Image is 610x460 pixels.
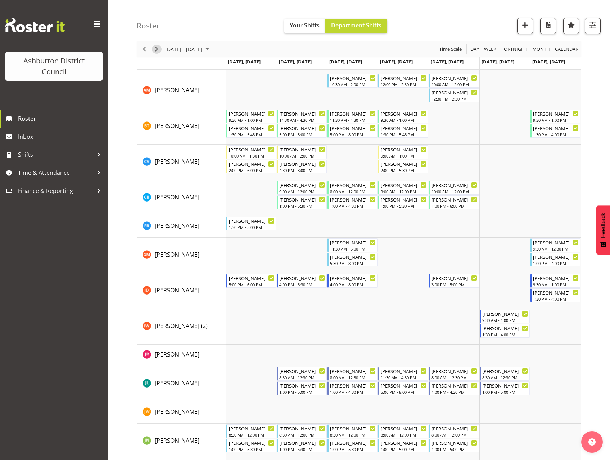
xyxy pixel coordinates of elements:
div: 10:00 AM - 12:00 PM [431,189,477,194]
button: Fortnight [500,45,529,54]
div: 10:00 AM - 2:00 PM [279,153,325,159]
span: Time Scale [439,45,462,54]
span: [PERSON_NAME] [155,86,199,94]
div: 1:00 PM - 5:30 PM [279,446,325,452]
div: Jonathan Nixon"s event - Jonathan Nixon Begin From Monday, August 18, 2025 at 1:00:00 PM GMT+12:0... [226,439,276,452]
div: 8:30 AM - 12:30 PM [482,375,528,380]
div: [PERSON_NAME] [229,439,275,446]
div: [PERSON_NAME] [431,425,477,432]
div: Celeste Bennett"s event - Celeste Bennett Begin From Friday, August 22, 2025 at 1:00:00 PM GMT+12... [429,195,479,209]
div: Isaac Dunne"s event - Isaac Dunne Begin From Friday, August 22, 2025 at 3:00:00 PM GMT+12:00 Ends... [429,274,479,288]
button: Highlight an important date within the roster. [563,18,579,34]
div: [PERSON_NAME] [229,124,275,132]
div: Ben Tomassetti"s event - Ben Tomassetti Begin From Sunday, August 24, 2025 at 1:30:00 PM GMT+12:0... [530,124,580,138]
div: 5:00 PM - 6:00 PM [229,282,275,287]
div: 9:30 AM - 1:00 PM [381,117,426,123]
button: Add a new shift [517,18,533,34]
div: Feturi Brown"s event - Feturi Brown Begin From Monday, August 18, 2025 at 1:30:00 PM GMT+12:00 En... [226,217,276,230]
div: 8:00 AM - 12:00 PM [381,432,426,438]
div: [PERSON_NAME] [431,89,477,96]
div: Jay Ladhu"s event - Jay Ladhu Begin From Wednesday, August 20, 2025 at 1:00:00 PM GMT+12:00 Ends ... [327,381,378,395]
div: 5:30 PM - 8:00 PM [330,260,376,266]
div: [PERSON_NAME] [381,110,426,117]
div: Jay Ladhu"s event - Jay Ladhu Begin From Tuesday, August 19, 2025 at 1:00:00 PM GMT+12:00 Ends At... [277,381,327,395]
div: [PERSON_NAME] [533,124,579,132]
div: [PERSON_NAME] [279,382,325,389]
div: Jonathan Nixon"s event - Jonathan Nixon Begin From Tuesday, August 19, 2025 at 8:30:00 AM GMT+12:... [277,424,327,438]
div: 2:00 PM - 6:00 PM [229,167,275,173]
a: [PERSON_NAME] [155,221,199,230]
div: 4:30 PM - 8:00 PM [279,167,325,173]
div: 1:00 PM - 5:00 PM [279,389,325,395]
div: Celeste Bennett"s event - Celeste Bennett Begin From Wednesday, August 20, 2025 at 8:00:00 AM GMT... [327,181,378,195]
div: Carla Verberne"s event - Carla Verberne Begin From Tuesday, August 19, 2025 at 4:30:00 PM GMT+12:... [277,160,327,173]
span: [DATE], [DATE] [482,58,514,65]
div: [PERSON_NAME] [381,367,426,375]
div: [PERSON_NAME] [431,181,477,189]
div: 1:30 PM - 5:45 PM [381,132,426,137]
div: 1:00 PM - 4:30 PM [431,389,477,395]
div: [PERSON_NAME] [381,382,426,389]
div: [PERSON_NAME] [533,253,579,260]
span: Finance & Reporting [18,185,94,196]
button: Timeline Month [531,45,551,54]
span: [PERSON_NAME] [155,122,199,130]
span: Your Shifts [290,21,320,29]
span: Day [470,45,480,54]
button: Your Shifts [284,19,325,33]
div: Ben Tomassetti"s event - Ben Tomassetti Begin From Monday, August 18, 2025 at 9:30:00 AM GMT+12:0... [226,110,276,123]
div: Celeste Bennett"s event - Celeste Bennett Begin From Wednesday, August 20, 2025 at 1:00:00 PM GMT... [327,195,378,209]
div: 8:30 AM - 12:00 PM [330,432,376,438]
div: Carla Verberne"s event - Carla Verberne Begin From Thursday, August 21, 2025 at 9:00:00 AM GMT+12... [378,145,428,159]
div: Celeste Bennett"s event - Celeste Bennett Begin From Tuesday, August 19, 2025 at 9:00:00 AM GMT+1... [277,181,327,195]
div: Isaac Dunne"s event - Isaac Dunne Begin From Monday, August 18, 2025 at 5:00:00 PM GMT+12:00 Ends... [226,274,276,288]
a: [PERSON_NAME] [155,436,199,445]
div: [PERSON_NAME] [533,274,579,282]
div: Gabriela Marilla"s event - Gabriella Marilla Begin From Wednesday, August 20, 2025 at 11:30:00 AM... [327,238,378,252]
span: [PERSON_NAME] [155,193,199,201]
td: Carla Verberne resource [137,145,226,180]
div: [PERSON_NAME] [381,146,426,153]
div: Jay Ladhu"s event - Jay Ladhu Begin From Thursday, August 21, 2025 at 11:30:00 AM GMT+12:00 Ends ... [378,367,428,381]
div: [PERSON_NAME] [330,253,376,260]
div: [PERSON_NAME] [533,239,579,246]
div: Ben Tomassetti"s event - Ben Tomassetti Begin From Tuesday, August 19, 2025 at 11:30:00 AM GMT+12... [277,110,327,123]
span: [PERSON_NAME] (2) [155,322,208,330]
span: [DATE], [DATE] [380,58,413,65]
span: [DATE], [DATE] [228,58,261,65]
div: [PERSON_NAME] [330,382,376,389]
div: 9:00 AM - 12:00 PM [381,189,426,194]
div: Ben Tomassetti"s event - Ben Tomassetti Begin From Tuesday, August 19, 2025 at 5:00:00 PM GMT+12:... [277,124,327,138]
div: [PERSON_NAME] [482,382,528,389]
div: 11:30 AM - 4:30 PM [279,117,325,123]
div: Celeste Bennett"s event - Celeste Bennett Begin From Thursday, August 21, 2025 at 1:00:00 PM GMT+... [378,195,428,209]
div: 1:00 PM - 5:30 PM [381,203,426,209]
button: Timeline Day [469,45,480,54]
a: [PERSON_NAME] [155,286,199,295]
div: 11:30 AM - 4:30 PM [381,375,426,380]
div: 4:00 PM - 8:00 PM [330,282,376,287]
span: Roster [18,113,104,124]
span: Department Shifts [331,21,381,29]
span: [PERSON_NAME] [155,222,199,230]
div: Jonathan Nixon"s event - Jonathan Nixon Begin From Thursday, August 21, 2025 at 1:00:00 PM GMT+12... [378,439,428,452]
div: 3:00 PM - 5:00 PM [431,282,477,287]
div: 11:30 AM - 5:00 PM [330,246,376,252]
button: Feedback - Show survey [596,205,610,255]
button: Time Scale [438,45,463,54]
span: [DATE], [DATE] [329,58,362,65]
div: Jay Ladhu"s event - Jay Ladhu Begin From Thursday, August 21, 2025 at 5:00:00 PM GMT+12:00 Ends A... [378,381,428,395]
button: Department Shifts [325,19,387,33]
img: help-xxl-2.png [588,438,596,446]
div: 10:00 AM - 1:30 PM [229,153,275,159]
div: Ben Tomassetti"s event - Ben Tomassetti Begin From Wednesday, August 20, 2025 at 11:30:00 AM GMT+... [327,110,378,123]
div: [PERSON_NAME] [330,110,376,117]
div: [PERSON_NAME] [381,181,426,189]
div: Jay Ladhu"s event - Jay Ladhu Begin From Wednesday, August 20, 2025 at 8:00:00 AM GMT+12:00 Ends ... [327,367,378,381]
div: 1:00 PM - 4:30 PM [330,203,376,209]
div: [PERSON_NAME] [279,110,325,117]
div: 9:30 AM - 1:00 PM [229,117,275,123]
div: Anthea Moore"s event - Anthea Moore Begin From Thursday, August 21, 2025 at 12:00:00 PM GMT+12:00... [378,74,428,88]
div: [PERSON_NAME] [229,110,275,117]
